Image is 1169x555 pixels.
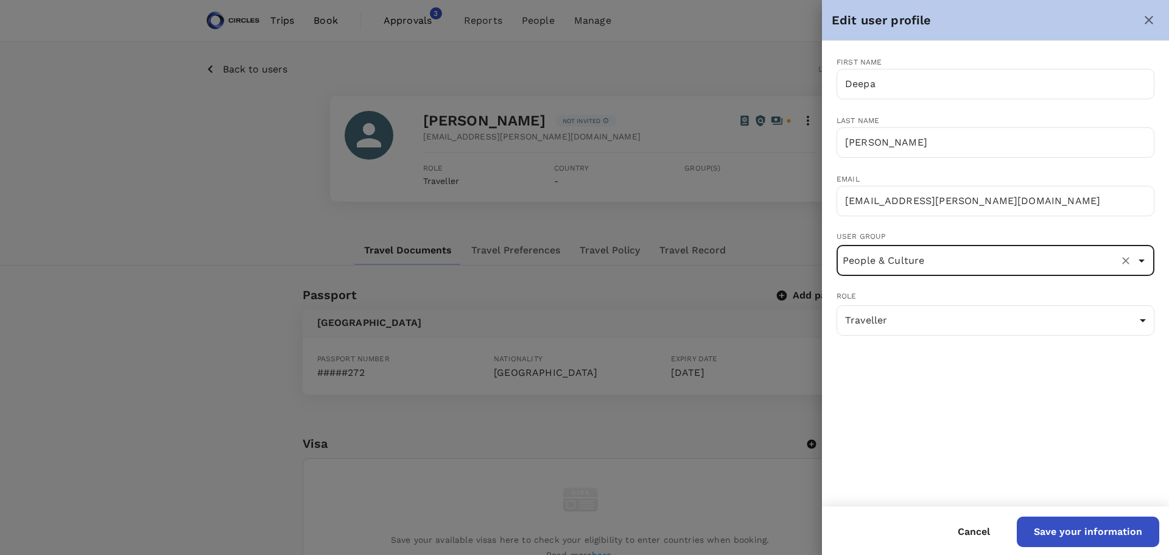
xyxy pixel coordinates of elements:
[1139,10,1159,30] button: close
[837,175,860,183] span: Email
[837,58,882,66] span: First name
[837,116,879,125] span: Last name
[1117,252,1134,269] button: Clear
[1017,517,1159,547] button: Save your information
[837,231,1154,243] span: User group
[837,291,1154,303] span: Role
[837,305,1154,336] div: Traveller
[941,517,1007,547] button: Cancel
[1133,252,1150,269] button: Open
[832,10,1139,30] div: Edit user profile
